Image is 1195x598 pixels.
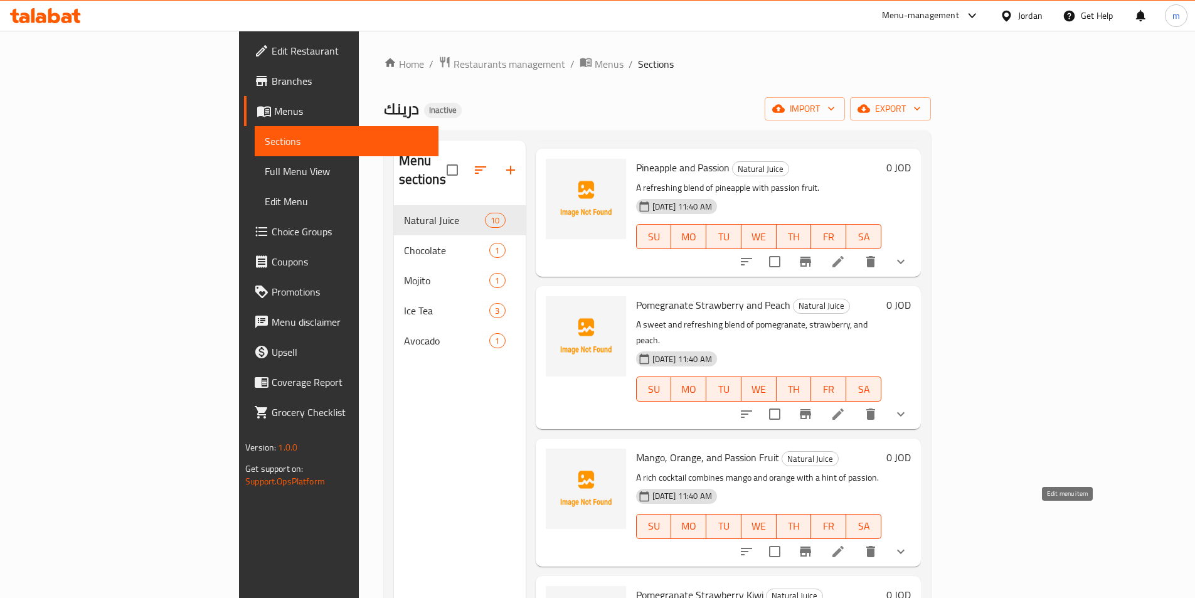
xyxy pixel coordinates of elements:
[546,159,626,239] img: Pineapple and Passion
[595,56,624,72] span: Menus
[782,517,807,535] span: TH
[850,97,931,120] button: export
[642,380,667,398] span: SU
[846,514,881,539] button: SA
[394,205,526,235] div: Natural Juice10
[636,224,672,249] button: SU
[1172,9,1180,23] span: m
[671,376,706,402] button: MO
[886,537,916,567] button: show more
[741,376,777,402] button: WE
[811,514,846,539] button: FR
[394,200,526,361] nav: Menu sections
[886,296,911,314] h6: 0 JOD
[642,517,667,535] span: SU
[636,514,672,539] button: SU
[706,514,741,539] button: TU
[272,224,428,239] span: Choice Groups
[882,8,959,23] div: Menu-management
[384,56,931,72] nav: breadcrumb
[438,56,565,72] a: Restaurants management
[782,451,839,466] div: Natural Juice
[777,514,812,539] button: TH
[245,473,325,489] a: Support.OpsPlatform
[851,517,876,535] span: SA
[816,517,841,535] span: FR
[762,401,788,427] span: Select to update
[1018,9,1043,23] div: Jordan
[465,155,496,185] span: Sort sections
[265,194,428,209] span: Edit Menu
[856,247,886,277] button: delete
[647,201,717,213] span: [DATE] 11:40 AM
[404,243,490,258] span: Chocolate
[546,296,626,376] img: Pomegranate Strawberry and Peach
[741,224,777,249] button: WE
[439,157,465,183] span: Select all sections
[255,156,438,186] a: Full Menu View
[636,376,672,402] button: SU
[816,380,841,398] span: FR
[629,56,633,72] li: /
[272,254,428,269] span: Coupons
[811,224,846,249] button: FR
[636,470,881,486] p: A rich cocktail combines mango and orange with a hint of passion.
[856,537,886,567] button: delete
[244,367,438,397] a: Coverage Report
[794,299,849,313] span: Natural Juice
[741,514,777,539] button: WE
[676,228,701,246] span: MO
[777,376,812,402] button: TH
[490,305,504,317] span: 3
[647,490,717,502] span: [DATE] 11:40 AM
[636,296,790,314] span: Pomegranate Strawberry and Peach
[394,326,526,356] div: Avocado1
[485,213,505,228] div: items
[636,180,881,196] p: A refreshing blend of pineapple with passion fruit.
[486,215,504,227] span: 10
[831,407,846,422] a: Edit menu item
[272,73,428,88] span: Branches
[490,335,504,347] span: 1
[731,537,762,567] button: sort-choices
[245,439,276,456] span: Version:
[851,380,876,398] span: SA
[255,186,438,216] a: Edit Menu
[496,155,526,185] button: Add section
[638,56,674,72] span: Sections
[272,375,428,390] span: Coverage Report
[711,228,736,246] span: TU
[886,247,916,277] button: show more
[746,228,772,246] span: WE
[404,213,486,228] div: Natural Juice
[489,243,505,258] div: items
[860,101,921,117] span: export
[244,66,438,96] a: Branches
[886,449,911,466] h6: 0 JOD
[731,399,762,429] button: sort-choices
[893,407,908,422] svg: Show Choices
[424,105,462,115] span: Inactive
[244,36,438,66] a: Edit Restaurant
[856,399,886,429] button: delete
[706,224,741,249] button: TU
[404,303,490,318] span: Ice Tea
[782,452,838,466] span: Natural Juice
[790,399,821,429] button: Branch-specific-item
[244,216,438,247] a: Choice Groups
[765,97,845,120] button: import
[893,254,908,269] svg: Show Choices
[489,303,505,318] div: items
[274,104,428,119] span: Menus
[244,397,438,427] a: Grocery Checklist
[706,376,741,402] button: TU
[790,537,821,567] button: Branch-specific-item
[244,277,438,307] a: Promotions
[775,101,835,117] span: import
[570,56,575,72] li: /
[424,103,462,118] div: Inactive
[886,399,916,429] button: show more
[272,43,428,58] span: Edit Restaurant
[790,247,821,277] button: Branch-specific-item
